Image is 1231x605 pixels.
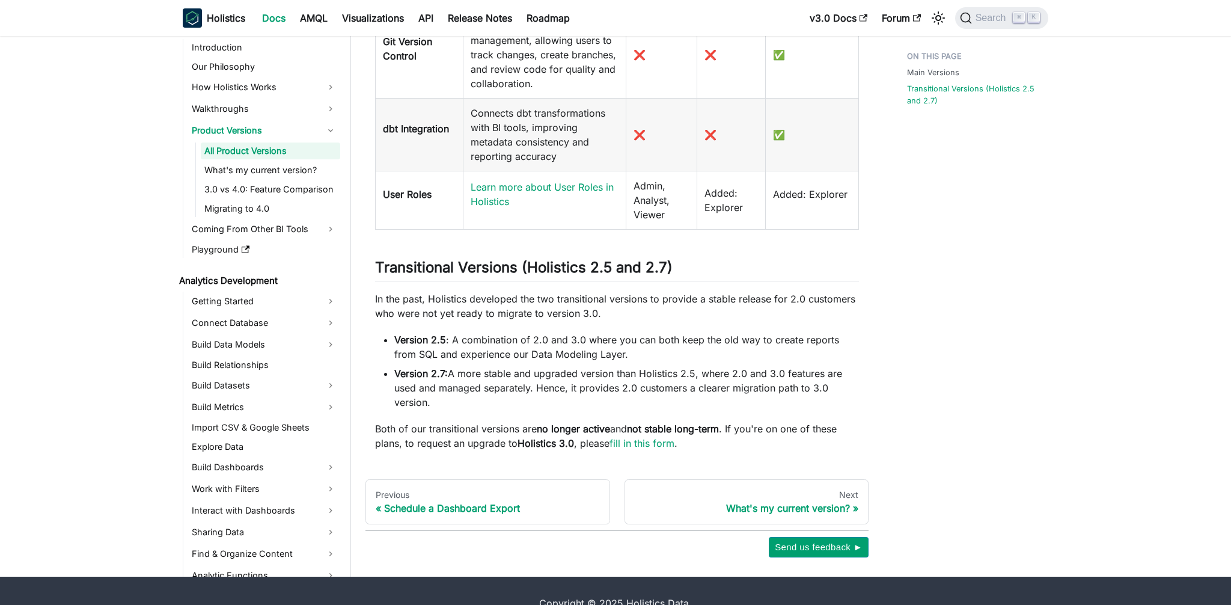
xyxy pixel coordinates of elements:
[365,479,610,525] a: PreviousSchedule a Dashboard Export
[519,8,577,28] a: Roadmap
[383,123,449,135] strong: dbt Integration
[609,437,674,449] a: fill in this form
[766,99,859,171] td: ✅
[635,490,859,500] div: Next
[537,423,610,435] strong: no longer active
[775,539,863,555] span: Send us feedback ►
[188,357,340,373] a: Build Relationships
[293,8,335,28] a: AMQL
[365,479,869,525] nav: Docs pages
[383,188,432,200] strong: User Roles
[201,162,340,179] a: What's my current version?
[171,8,351,577] nav: Docs sidebar
[929,8,948,28] button: Switch between dark and light mode (currently light mode)
[188,376,340,395] a: Build Datasets
[394,367,448,379] strong: Version 2.7:
[188,241,340,258] a: Playground
[441,8,519,28] a: Release Notes
[875,8,928,28] a: Forum
[697,171,765,230] td: Added: Explorer
[188,313,340,333] a: Connect Database
[697,99,765,171] td: ❌
[773,187,851,201] p: Added: Explorer
[518,437,574,449] strong: Holistics 3.0
[255,8,293,28] a: Docs
[188,121,340,140] a: Product Versions
[972,13,1013,23] span: Search
[375,292,859,321] p: In the past, Holistics developed the two transitional versions to provide a stable release for 2....
[183,8,245,28] a: HolisticsHolistics
[176,272,340,289] a: Analytics Development
[188,78,340,97] a: How Holistics Works
[207,11,245,25] b: Holistics
[188,292,340,311] a: Getting Started
[626,171,697,230] td: Admin, Analyst, Viewer
[188,419,340,436] a: Import CSV & Google Sheets
[188,523,340,542] a: Sharing Data
[802,8,875,28] a: v3.0 Docs
[376,502,600,514] div: Schedule a Dashboard Export
[188,398,340,417] a: Build Metrics
[627,423,719,435] strong: not stable long-term
[188,566,340,585] a: Analytic Functions
[201,181,340,198] a: 3.0 vs 4.0: Feature Comparison
[394,333,859,361] li: : A combination of 2.0 and 3.0 where you can both keep the old way to create reports from SQL and...
[626,99,697,171] td: ❌
[635,502,859,514] div: What's my current version?
[625,479,869,525] a: NextWhat's my current version?
[376,490,600,500] div: Previous
[766,11,859,99] td: ✅
[1028,12,1040,23] kbd: K
[375,422,859,450] p: Both of our transitional versions are and . If you're on one of these plans, to request an upgrad...
[394,334,446,346] strong: Version 2.5
[188,458,340,477] a: Build Dashboards
[769,537,869,557] button: Send us feedback ►
[1013,12,1025,23] kbd: ⌘
[188,544,340,564] a: Find & Organize Content
[471,181,614,207] a: Learn more about User Roles in Holistics
[188,99,340,118] a: Walkthroughs
[335,8,411,28] a: Visualizations
[697,11,765,99] td: ❌
[188,479,340,499] a: Work with Filters
[188,39,340,56] a: Introduction
[955,7,1048,29] button: Search (Command+K)
[188,58,340,75] a: Our Philosophy
[463,99,626,171] td: Connects dbt transformations with BI tools, improving metadata consistency and reporting accuracy
[907,67,959,78] a: Main Versions
[394,366,859,410] li: A more stable and upgraded version than Holistics 2.5, where 2.0 and 3.0 features are used and ma...
[188,501,340,520] a: Interact with Dashboards
[188,335,340,354] a: Build Data Models
[201,143,340,159] a: All Product Versions
[463,11,626,99] td: Utilizes Git for code management, allowing users to track changes, create branches, and review co...
[183,8,202,28] img: Holistics
[188,438,340,455] a: Explore Data
[375,259,859,281] h2: Transitional Versions (Holistics 2.5 and 2.7)
[907,83,1041,106] a: Transitional Versions (Holistics 2.5 and 2.7)
[188,220,340,239] a: Coming From Other BI Tools
[201,200,340,217] a: Migrating to 4.0
[626,11,697,99] td: ❌
[411,8,441,28] a: API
